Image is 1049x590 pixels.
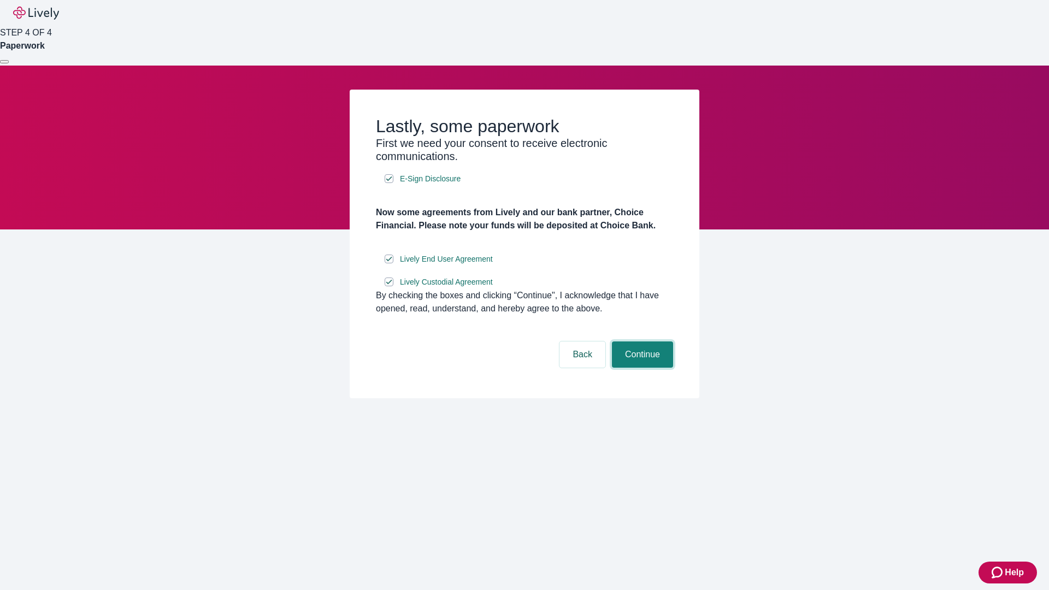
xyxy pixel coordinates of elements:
span: Help [1005,566,1024,579]
a: e-sign disclosure document [398,252,495,266]
div: By checking the boxes and clicking “Continue", I acknowledge that I have opened, read, understand... [376,289,673,315]
span: E-Sign Disclosure [400,173,461,185]
a: e-sign disclosure document [398,275,495,289]
span: Lively End User Agreement [400,253,493,265]
button: Continue [612,341,673,368]
button: Zendesk support iconHelp [979,562,1037,583]
span: Lively Custodial Agreement [400,276,493,288]
h2: Lastly, some paperwork [376,116,673,137]
h3: First we need your consent to receive electronic communications. [376,137,673,163]
h4: Now some agreements from Lively and our bank partner, Choice Financial. Please note your funds wi... [376,206,673,232]
a: e-sign disclosure document [398,172,463,186]
button: Back [559,341,605,368]
img: Lively [13,7,59,20]
svg: Zendesk support icon [992,566,1005,579]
